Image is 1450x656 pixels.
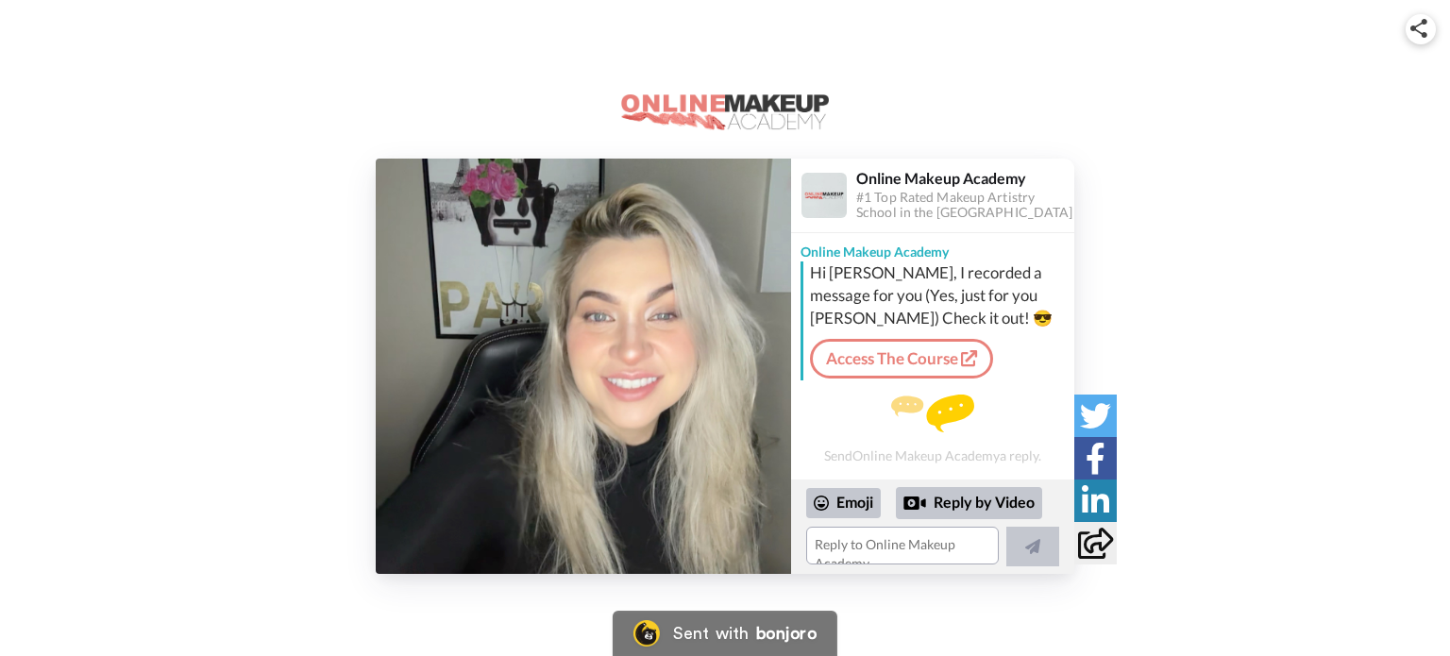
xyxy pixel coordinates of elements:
a: Bonjoro LogoSent withbonjoro [613,611,837,656]
img: Bonjoro Logo [633,620,660,647]
div: #1 Top Rated Makeup Artistry School in the [GEOGRAPHIC_DATA] [856,190,1073,222]
a: Access The Course [810,339,993,378]
img: message.svg [891,395,974,432]
div: Emoji [806,488,881,518]
img: Profile Image [801,173,847,218]
div: Reply by Video [903,492,926,514]
img: logo [621,94,829,130]
div: Online Makeup Academy [791,233,1074,261]
div: Reply by Video [896,487,1042,519]
div: Send Online Makeup Academy a reply. [791,388,1074,470]
div: Hi [PERSON_NAME], I recorded a message for you (Yes, just for you [PERSON_NAME]) Check it out! 😎 [810,261,1070,329]
img: ic_share.svg [1410,19,1427,38]
img: cf2a3f16-de58-4362-af8d-078d58fdc079-thumb.jpg [376,159,791,574]
div: Online Makeup Academy [856,169,1073,187]
div: Sent with [673,625,749,642]
div: bonjoro [756,625,817,642]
